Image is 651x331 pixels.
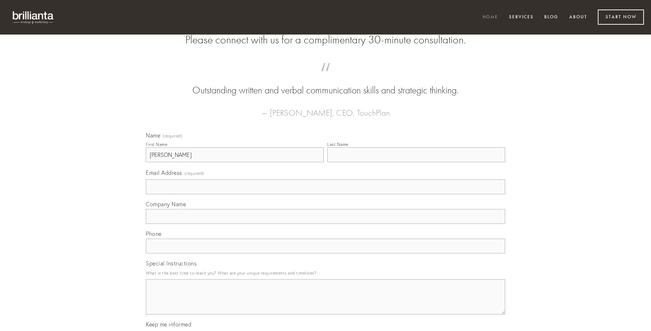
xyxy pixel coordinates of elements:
div: First Name [146,142,167,147]
h2: Please connect with us for a complimentary 30-minute consultation. [146,33,505,47]
span: Phone [146,230,162,237]
a: Blog [540,12,563,23]
span: Name [146,132,160,139]
span: (required) [163,134,182,138]
blockquote: Outstanding written and verbal communication skills and strategic thinking. [157,70,494,97]
span: Keep me informed [146,321,191,328]
p: What is the best time to reach you? What are your unique requirements and timelines? [146,268,505,278]
div: Last Name [327,142,348,147]
a: Home [478,12,503,23]
span: Email Address [146,169,182,176]
a: Services [504,12,538,23]
span: “ [157,70,494,84]
img: brillianta - research, strategy, marketing [7,7,60,27]
a: About [565,12,592,23]
span: Special Instructions [146,260,197,267]
a: Start Now [598,10,644,25]
figcaption: — [PERSON_NAME], CEO, TouchPlan [157,97,494,120]
span: (required) [185,168,204,178]
span: Company Name [146,201,186,208]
